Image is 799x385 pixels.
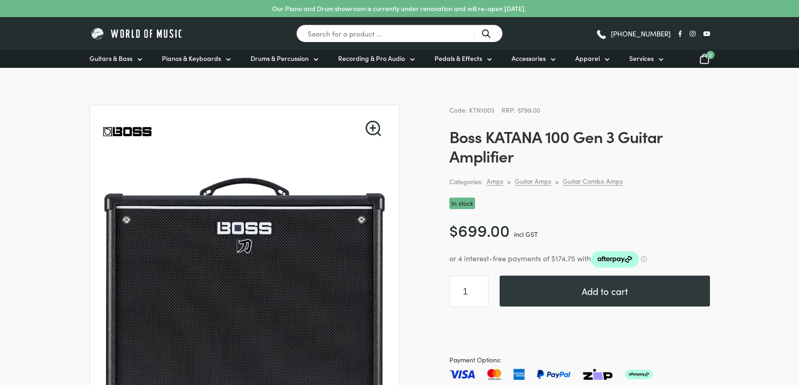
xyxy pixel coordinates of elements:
[338,54,405,63] span: Recording & Pro Audio
[487,177,503,186] a: Amps
[507,177,511,186] div: >
[706,51,715,59] span: 0
[665,283,799,385] iframe: Chat with our support team
[515,177,551,186] a: Guitar Amps
[629,54,654,63] span: Services
[101,105,154,158] img: Boss
[296,24,503,42] input: Search for a product ...
[555,177,559,186] div: >
[449,126,710,165] h1: Boss KATANA 100 Gen 3 Guitar Amplifier
[514,229,538,239] span: incl GST
[563,177,623,186] a: Guitar Combo Amps
[449,218,458,241] span: $
[449,355,710,365] span: Payment Options:
[611,30,671,37] span: [PHONE_NUMBER]
[596,27,671,41] a: [PHONE_NUMBER]
[365,120,381,136] a: View full-screen image gallery
[162,54,221,63] span: Pianos & Keyboards
[449,176,483,187] span: Categories:
[449,218,510,241] bdi: 699.00
[89,26,184,41] img: World of Music
[272,4,526,13] p: Our Piano and Drum showroom is currently under renovation and will re-open [DATE].
[435,54,482,63] span: Pedals & Effects
[449,318,710,343] iframe: PayPal
[449,369,653,380] img: Pay with Master card, Visa, American Express and Paypal
[500,276,710,307] button: Add to cart
[501,105,540,114] span: RRP: $799.00
[449,198,475,209] p: In stock
[575,54,600,63] span: Apparel
[449,105,494,114] span: Code: KTN1003
[512,54,546,63] span: Accessories
[449,276,489,307] input: Product quantity
[250,54,309,63] span: Drums & Percussion
[89,54,132,63] span: Guitars & Bass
